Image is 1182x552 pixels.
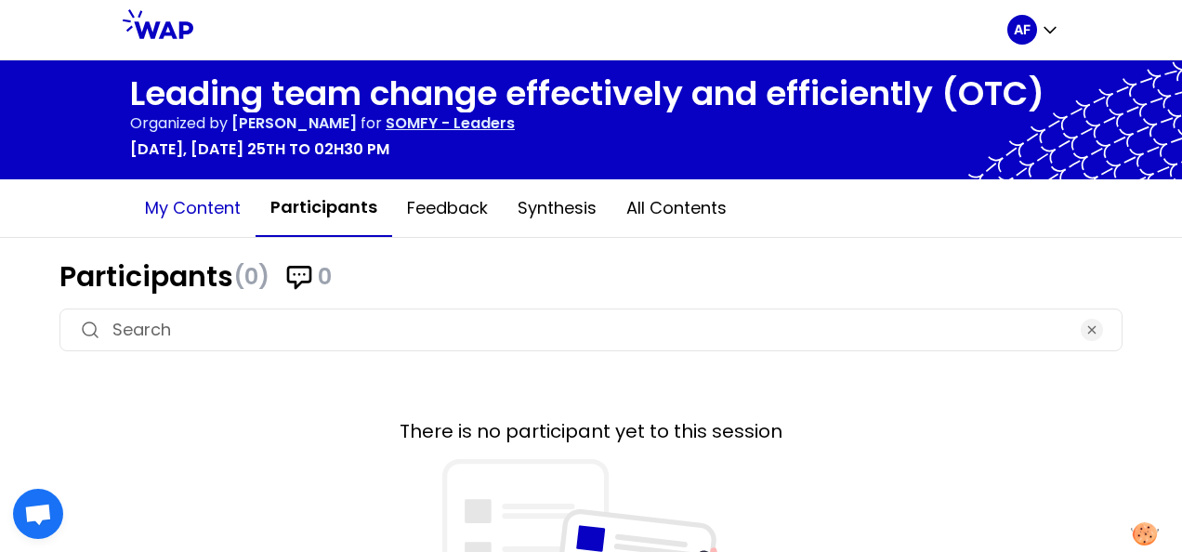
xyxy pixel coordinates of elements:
button: Feedback [392,180,503,236]
span: (0) [233,262,269,292]
button: AF [1007,15,1059,45]
button: Participants [256,179,392,237]
h1: Leading team change effectively and efficiently (OTC) [130,75,1044,112]
h2: There is no participant yet to this session [59,418,1123,444]
a: Open chat [13,489,63,539]
p: [DATE], [DATE] 25th to 02h30 pm [130,138,389,161]
p: AF [1014,20,1031,39]
button: My content [130,180,256,236]
p: for [361,112,382,135]
span: 0 [318,262,332,292]
span: [PERSON_NAME] [231,112,357,134]
button: All contents [611,180,742,236]
h1: Participants [59,260,1123,294]
button: Synthesis [503,180,611,236]
p: SOMFY - Leaders [386,112,515,135]
input: Search [112,317,1070,343]
p: Organized by [130,112,228,135]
